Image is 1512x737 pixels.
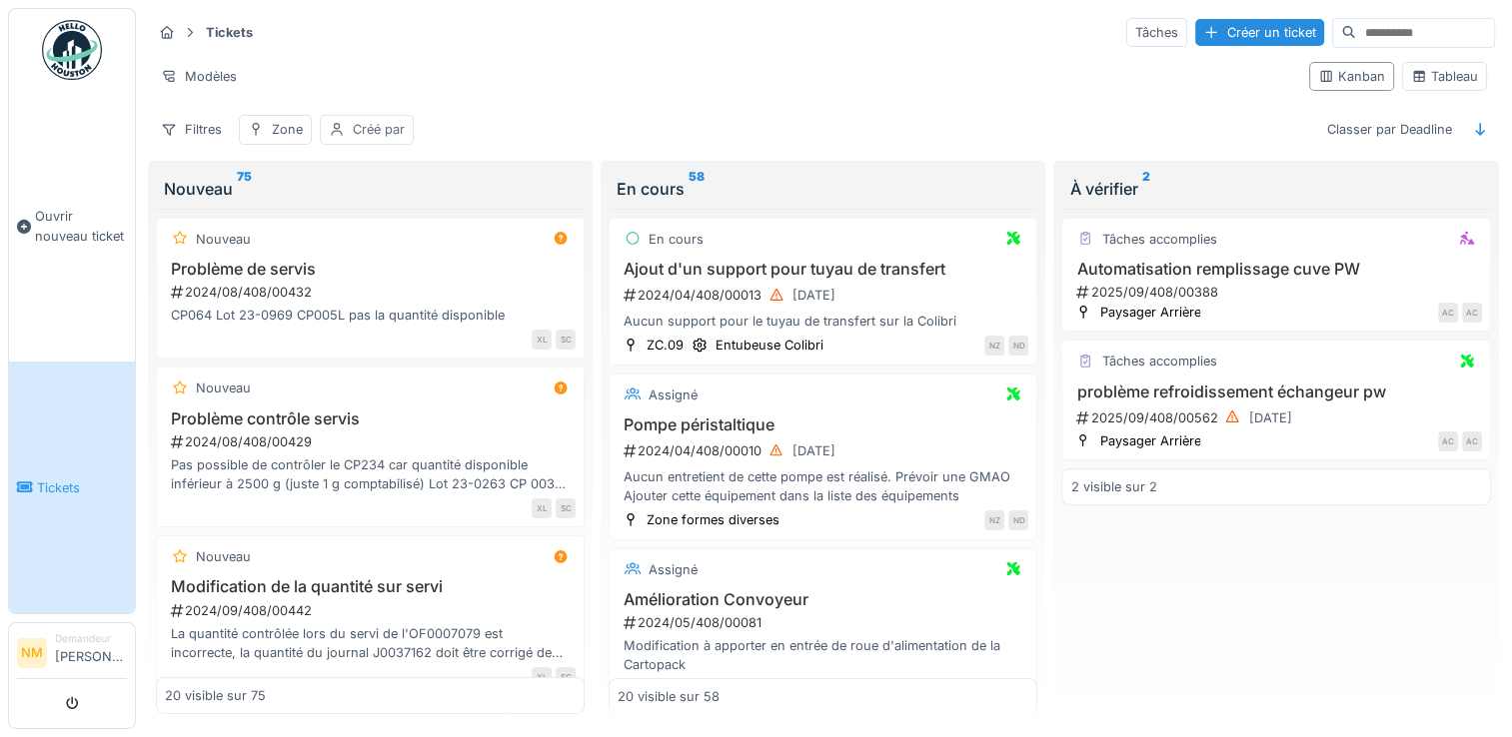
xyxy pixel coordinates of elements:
div: [DATE] [1248,408,1291,427]
div: Nouveau [196,547,251,566]
h3: Ajout d'un support pour tuyau de transfert [618,260,1028,279]
div: Classer par Deadline [1318,115,1461,144]
a: NM Demandeur[PERSON_NAME] [17,631,127,679]
div: Créer un ticket [1195,19,1324,46]
div: SC [556,667,576,687]
sup: 2 [1141,177,1149,201]
div: Nouveau [196,230,251,249]
div: AC [1438,303,1458,323]
div: ZC.09 [647,336,684,355]
div: Tâches accomplies [1101,230,1216,249]
div: Pas possible de contrôler le CP234 car quantité disponible inférieur à 2500 g (juste 1 g comptabi... [165,455,576,493]
div: Demandeur [55,631,127,646]
a: Ouvrir nouveau ticket [9,91,135,362]
div: 2024/05/408/00081 [622,613,1028,632]
span: Ouvrir nouveau ticket [35,207,127,245]
div: Paysager Arrière [1099,431,1200,450]
li: NM [17,638,47,668]
div: Kanban [1318,67,1385,86]
sup: 75 [237,177,252,201]
div: 2024/09/408/00442 [169,601,576,620]
div: AC [1462,303,1482,323]
div: 2024/08/408/00432 [169,283,576,302]
div: ND [1008,336,1028,356]
div: Tâches accomplies [1101,352,1216,370]
div: Zone [272,120,303,139]
div: 2024/08/408/00429 [169,432,576,451]
div: XL [532,330,552,350]
div: SC [556,498,576,518]
h3: problème refroidissement échangeur pw [1070,382,1481,401]
a: Tickets [9,362,135,613]
div: NZ [984,336,1004,356]
div: XL [532,667,552,687]
div: NZ [984,510,1004,530]
h3: Automatisation remplissage cuve PW [1070,260,1481,279]
div: [DATE] [792,286,835,305]
div: Nouveau [196,378,251,397]
div: 20 visible sur 58 [618,686,720,705]
li: [PERSON_NAME] [55,631,127,674]
h3: Problème contrôle servis [165,409,576,428]
div: 20 visible sur 75 [165,686,266,705]
div: Créé par [353,120,405,139]
div: XL [532,498,552,518]
h3: Pompe péristaltique [618,415,1028,434]
h3: Modification de la quantité sur servi [165,577,576,596]
div: Modification à apporter en entrée de roue d'alimentation de la Cartopack [618,636,1028,674]
img: Badge_color-CXgf-gQk.svg [42,20,102,80]
div: Aucun support pour le tuyau de transfert sur la Colibri [618,312,1028,331]
div: À vérifier [1069,177,1482,201]
div: AC [1438,431,1458,451]
div: 2024/04/408/00013 [622,283,1028,308]
div: En cours [617,177,1029,201]
div: Modèles [152,62,246,91]
span: Tickets [37,478,127,497]
div: Zone formes diverses [647,510,779,529]
div: Filtres [152,115,231,144]
div: Assigné [649,385,698,404]
div: 2025/09/408/00562 [1074,405,1481,430]
div: Entubeuse Colibri [716,336,823,355]
h3: Amélioration Convoyeur [618,590,1028,609]
div: Assigné [649,560,698,579]
div: Tâches [1126,18,1187,47]
div: En cours [649,230,704,249]
div: 2 visible sur 2 [1070,477,1156,496]
div: SC [556,330,576,350]
sup: 58 [689,177,705,201]
div: Nouveau [164,177,577,201]
div: ND [1008,510,1028,530]
h3: Problème de servis [165,260,576,279]
div: 2024/04/408/00010 [622,438,1028,463]
div: [DATE] [792,441,835,460]
div: CP064 Lot 23-0969 CP005L pas la quantité disponible [165,306,576,325]
strong: Tickets [198,23,261,42]
div: La quantité contrôlée lors du servi de l'OF0007079 est incorrecte, la quantité du journal J003716... [165,624,576,662]
div: 2025/09/408/00388 [1074,283,1481,302]
div: Tableau [1411,67,1478,86]
div: Aucun entretient de cette pompe est réalisé. Prévoir une GMAO Ajouter cette équipement dans la li... [618,467,1028,505]
div: AC [1462,431,1482,451]
div: Paysager Arrière [1099,303,1200,322]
